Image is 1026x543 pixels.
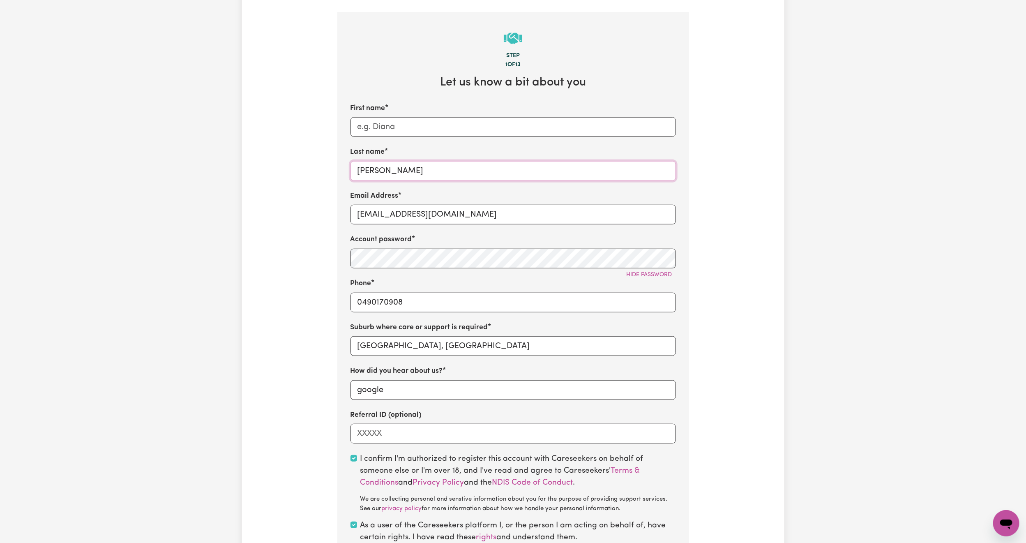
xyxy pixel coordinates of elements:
input: XXXXX [350,424,676,444]
div: We are collecting personal and senstive information about you for the purpose of providing suppor... [360,495,676,513]
a: NDIS Code of Conduct [492,479,573,487]
a: privacy policy [382,506,422,512]
a: Privacy Policy [413,479,464,487]
label: Referral ID (optional) [350,410,422,421]
label: Phone [350,278,371,289]
h2: Let us know a bit about you [350,76,676,90]
label: Last name [350,147,385,157]
input: e.g. Google, word of mouth etc. [350,380,676,400]
a: Terms & Conditions [360,467,640,487]
a: rights [476,534,497,541]
div: Step [350,51,676,60]
label: Account password [350,234,412,245]
label: Suburb where care or support is required [350,322,488,333]
input: e.g. diana.rigg@yahoo.com.au [350,205,676,224]
label: Email Address [350,191,399,201]
input: e.g. North Bondi, New South Wales [350,336,676,356]
button: Hide password [623,268,676,281]
span: Hide password [627,272,672,278]
label: I confirm I'm authorized to register this account with Careseekers on behalf of someone else or I... [360,453,676,513]
input: e.g. Rigg [350,161,676,181]
input: e.g. Diana [350,117,676,137]
input: e.g. 0412 345 678 [350,293,676,312]
iframe: Button to launch messaging window, conversation in progress [993,510,1019,536]
div: 1 of 13 [350,60,676,69]
label: How did you hear about us? [350,366,443,377]
label: First name [350,103,385,114]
